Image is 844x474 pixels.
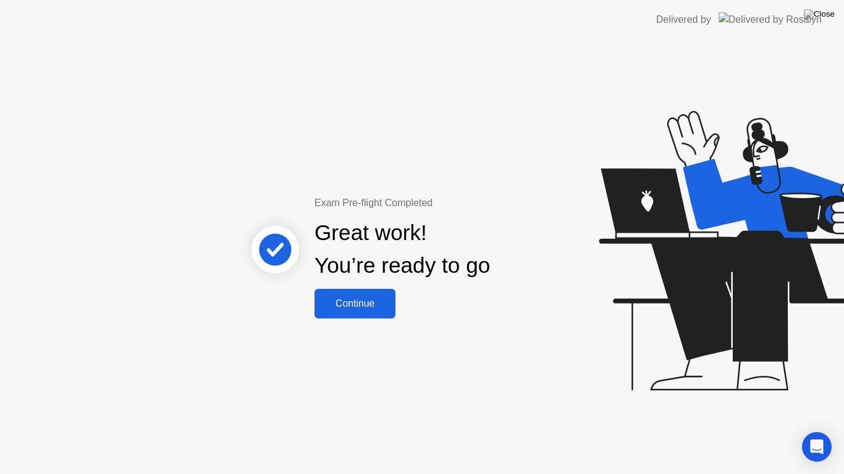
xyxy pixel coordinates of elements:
[656,12,711,27] div: Delivered by
[314,289,395,318] button: Continue
[804,9,835,19] img: Close
[802,432,832,462] div: Open Intercom Messenger
[314,196,570,210] div: Exam Pre-flight Completed
[314,217,490,282] div: Great work! You’re ready to go
[318,298,392,309] div: Continue
[719,12,822,27] img: Delivered by Rosalyn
